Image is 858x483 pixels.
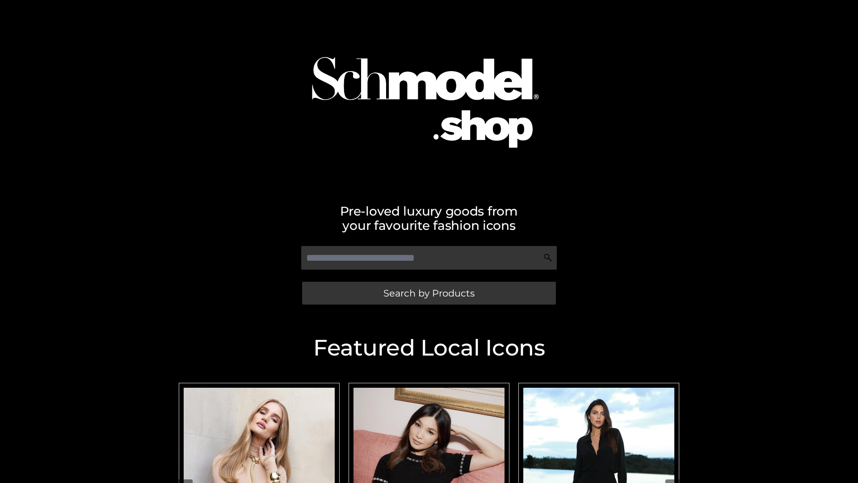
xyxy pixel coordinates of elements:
h2: Featured Local Icons​ [174,337,684,359]
a: Search by Products [302,282,556,305]
h2: Pre-loved luxury goods from your favourite fashion icons [174,204,684,233]
span: Search by Products [383,288,475,298]
img: Search Icon [543,253,552,262]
